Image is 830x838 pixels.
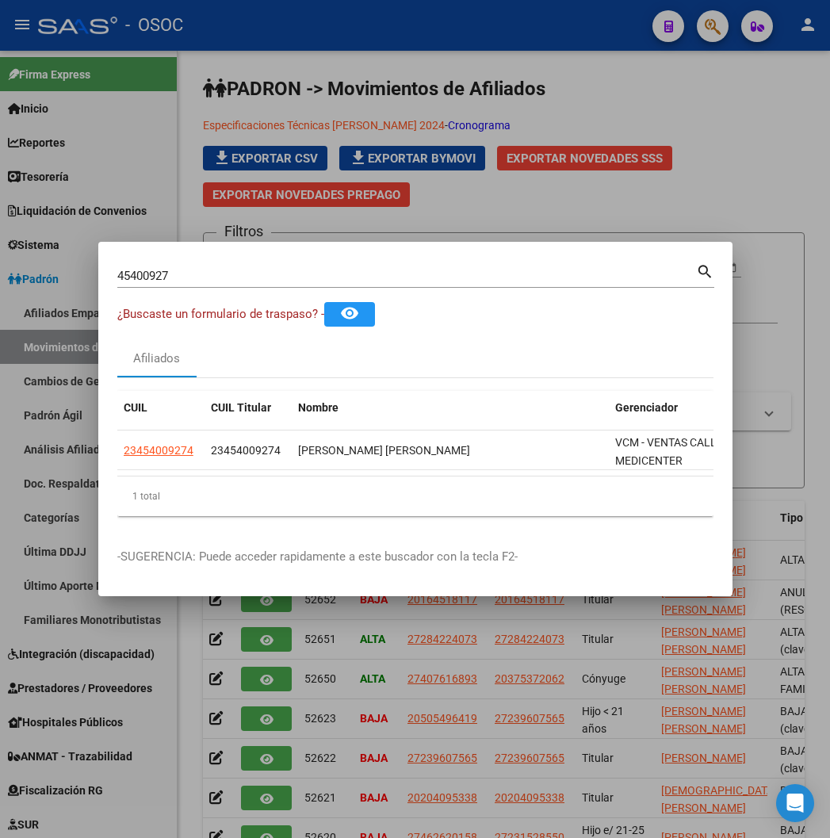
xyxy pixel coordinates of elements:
[117,548,713,566] p: -SUGERENCIA: Puede acceder rapidamente a este buscador con la tecla F2-
[117,476,713,516] div: 1 total
[211,401,271,414] span: CUIL Titular
[124,401,147,414] span: CUIL
[117,307,324,321] span: ¿Buscaste un formulario de traspaso? -
[340,304,359,323] mat-icon: remove_red_eye
[124,444,193,457] span: 23454009274
[298,442,602,460] div: [PERSON_NAME] [PERSON_NAME]
[609,391,729,425] datatable-header-cell: Gerenciador
[292,391,609,425] datatable-header-cell: Nombre
[117,391,205,425] datatable-header-cell: CUIL
[133,350,180,368] div: Afiliados
[615,401,678,414] span: Gerenciador
[776,784,814,822] div: Open Intercom Messenger
[298,401,339,414] span: Nombre
[696,261,714,280] mat-icon: search
[211,444,281,457] span: 23454009274
[615,436,717,467] span: VCM - VENTAS CALL MEDICENTER
[205,391,292,425] datatable-header-cell: CUIL Titular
